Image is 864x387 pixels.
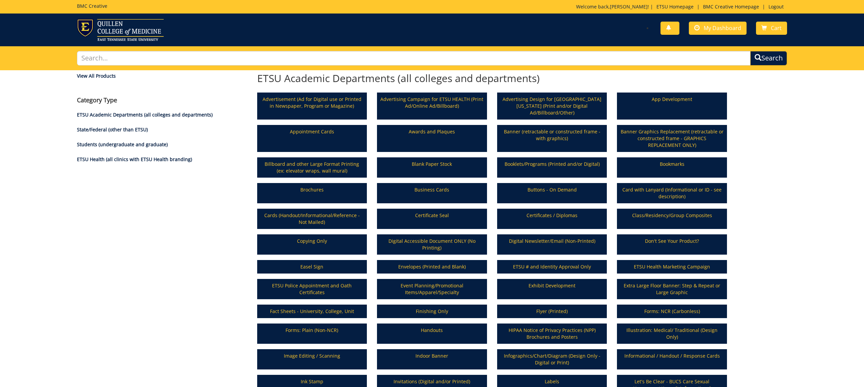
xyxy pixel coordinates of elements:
[378,126,486,151] a: Awards and Plaques
[77,126,148,133] a: State/Federal (other than ETSU)
[618,158,726,177] a: Bookmarks
[498,280,606,299] p: Exhibit Development
[258,305,367,317] a: Fact Sheets - University, College, Unit
[689,22,747,35] a: My Dashboard
[378,235,486,254] a: Digital Accessible Document ONLY (No Printing)
[378,261,486,273] a: Envelopes (Printed and Blank)
[750,51,787,66] button: Search
[498,324,606,343] a: HIPAA Notice of Privacy Practices (NPP) Brochures and Posters
[77,141,168,148] a: Students (undergraduate and graduate)
[618,261,726,273] a: ETSU Health Marketing Campaign
[771,24,782,32] span: Cart
[618,350,726,369] p: Informational / Handout / Response Cards
[258,184,367,203] a: Brochures
[618,184,726,203] a: Card with Lanyard (Informational or ID - see description)
[498,158,606,177] a: Booklets/Programs (Printed and/or Digital)
[257,73,727,84] h2: ETSU Academic Departments (all colleges and departments)
[378,93,486,119] a: Advertising Campaign for ETSU HEALTH (Print Ad/Online Ad/Billboard)
[498,235,606,254] a: Digital Newsletter/Email (Non-Printed)
[77,51,750,66] input: Search...
[618,209,726,228] a: Class/Residency/Group Composites
[378,209,486,228] a: Certificate Seal
[653,3,697,10] a: ETSU Homepage
[498,261,606,273] a: ETSU # and Identity Approval Only
[77,97,247,104] h4: Category Type
[378,324,486,343] a: Handouts
[576,3,787,10] p: Welcome back, ! | | |
[77,73,247,79] a: View All Products
[498,209,606,228] a: Certificates / Diplomas
[258,280,367,299] a: ETSU Police Appointment and Oath Certificates
[77,156,192,162] a: ETSU Health (all clinics with ETSU Health branding)
[77,111,213,118] a: ETSU Academic Departments (all colleges and departments)
[258,209,367,228] a: Cards (Handout/Informational/Reference - Not Mailed)
[378,350,486,369] a: Indoor Banner
[618,305,726,317] p: Forms: NCR (Carbonless)
[765,3,787,10] a: Logout
[618,126,726,151] a: Banner Graphics Replacement (retractable or constructed frame - GRAPHICS REPLACEMENT ONLY)
[378,184,486,203] a: Business Cards
[498,184,606,203] a: Buttons - On Demand
[258,93,367,119] p: Advertisement (Ad for Digital use or Printed in Newspaper, Program or Magazine)
[258,261,367,273] a: Easel Sign
[618,280,726,299] a: Extra Large Floor Banner: Step & Repeat or Large Graphic
[258,235,367,254] a: Copying Only
[258,324,367,343] p: Forms: Plain (Non-NCR)
[700,3,762,10] a: BMC Creative Homepage
[618,93,726,119] a: App Development
[498,126,606,151] a: Banner (retractable or constructed frame - with graphics)
[77,19,164,41] img: ETSU logo
[498,93,606,119] a: Advertising Design for [GEOGRAPHIC_DATA][US_STATE] (Print and/or Digital Ad/Billboard/Other)
[704,24,741,32] span: My Dashboard
[618,324,726,343] a: Illustration: Medical/ Traditional (Design Only)
[756,22,787,35] a: Cart
[378,280,486,299] a: Event Planning/Promotional Items/Apparel/Specialty
[378,305,486,317] a: Finishing Only
[378,158,486,177] a: Blank Paper Stock
[258,158,367,177] a: Billboard and other Large Format Printing (ex: elevator wraps, wall mural)
[610,3,648,10] a: [PERSON_NAME]
[258,126,367,151] a: Appointment Cards
[498,350,606,369] a: Infographics/Chart/Diagram (Design Only - Digital or Print)
[77,3,107,8] h5: BMC Creative
[258,350,367,369] a: Image Editing / Scanning
[498,305,606,317] a: Flyer (Printed)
